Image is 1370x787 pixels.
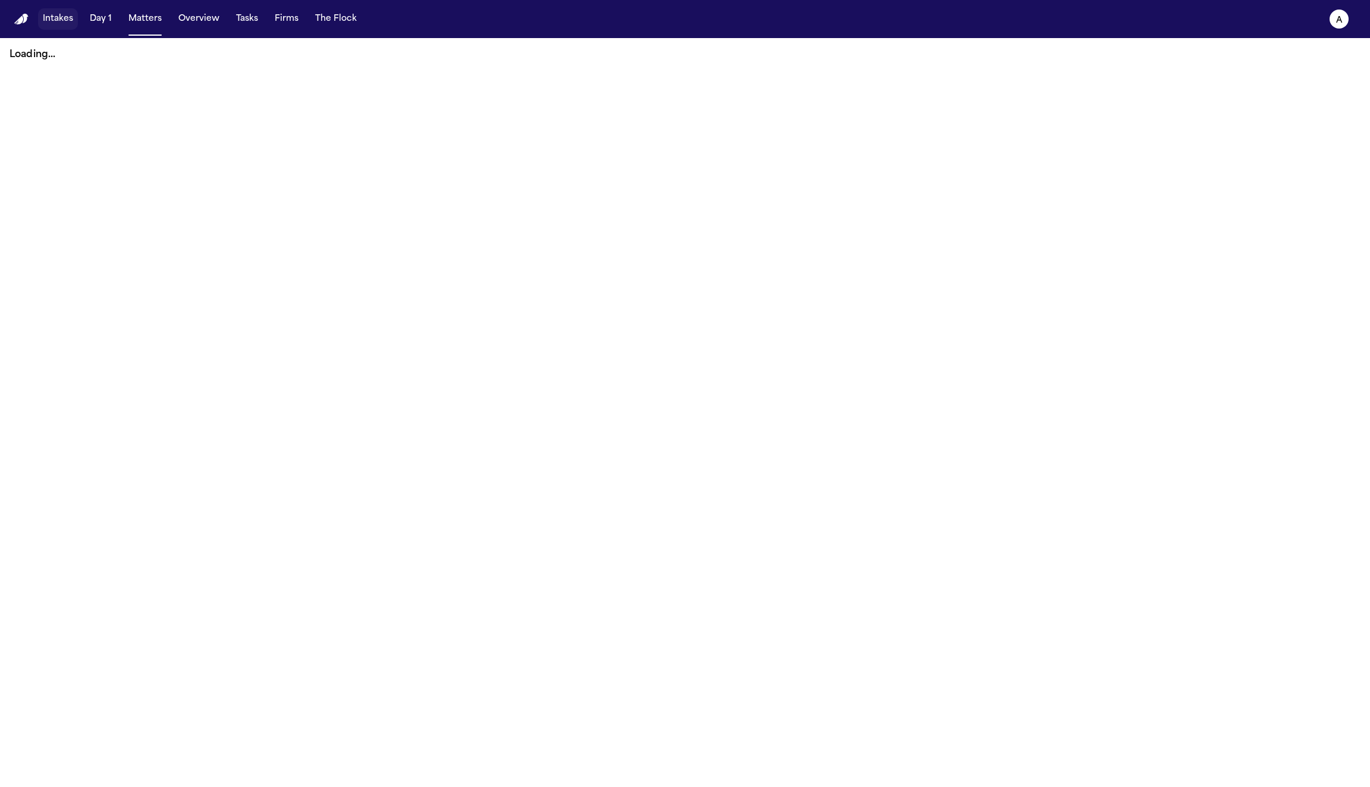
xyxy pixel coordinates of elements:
button: Firms [270,8,303,30]
a: Home [14,14,29,25]
button: Intakes [38,8,78,30]
button: Overview [174,8,224,30]
button: Tasks [231,8,263,30]
button: Matters [124,8,166,30]
button: Day 1 [85,8,117,30]
img: Finch Logo [14,14,29,25]
button: The Flock [310,8,362,30]
p: Loading... [10,48,1360,62]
